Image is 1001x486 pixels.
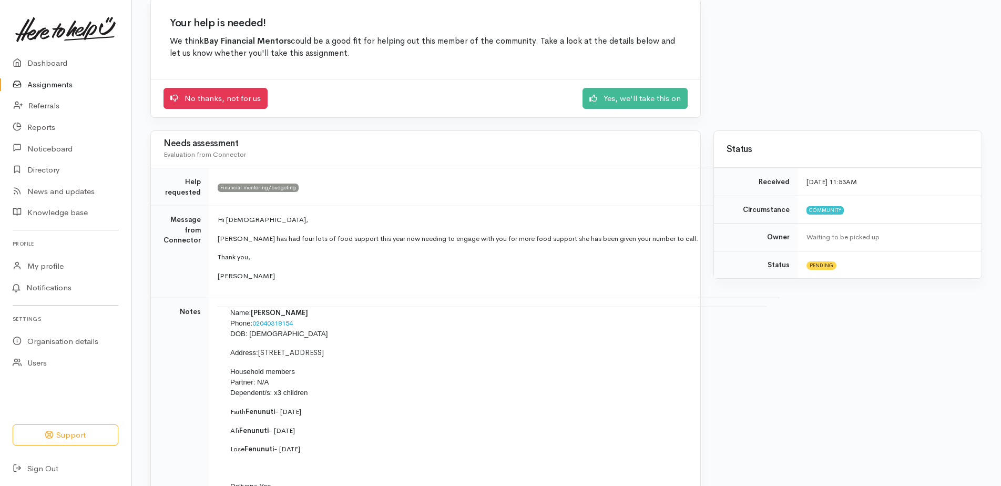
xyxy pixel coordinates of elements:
[170,35,681,60] p: We think could be a good fit for helping out this member of the community. Take a look at the det...
[244,444,274,453] span: Fenunuti
[218,184,299,192] span: Financial mentoring/budgeting
[727,145,969,155] h3: Status
[203,36,291,46] b: Bay Financial Mentors
[714,168,798,196] td: Received
[806,206,844,215] span: Community
[583,88,688,109] a: Yes, we'll take this on
[806,177,857,186] time: [DATE] 11:53AM
[230,309,251,317] span: Name:
[151,206,209,298] td: Message from Connector
[274,444,300,453] span: - [DATE]
[164,88,268,109] a: No thanks, not for us
[218,252,767,262] p: Thank you,
[230,349,258,357] span: Address:
[13,424,118,446] button: Support
[218,215,767,225] p: Hi [DEMOGRAPHIC_DATA],
[806,261,836,270] span: Pending
[714,224,798,251] td: Owner
[246,407,275,416] span: Fenunuti
[13,237,118,251] h6: Profile
[230,319,252,327] span: Phone:
[251,308,308,317] span: [PERSON_NAME]
[714,196,798,224] td: Circumstance
[230,426,754,436] p: Afi
[218,234,767,244] p: [PERSON_NAME] has had four lots of food support this year now needing to engage with you for more...
[258,348,324,357] span: [STREET_ADDRESS]
[269,426,295,435] span: - [DATE]
[218,271,767,281] p: [PERSON_NAME]
[164,139,688,149] h3: Needs assessment
[239,426,269,435] span: Fenunuti
[151,168,209,206] td: Help requested
[230,368,308,397] span: Household members Partner: N/A Dependent/s: x3 children
[714,251,798,278] td: Status
[230,444,754,454] p: Lose
[230,407,754,417] p: Faith
[13,312,118,326] h6: Settings
[252,319,293,328] a: 02040318154
[230,330,328,338] span: DOB: [DEMOGRAPHIC_DATA]
[275,407,301,416] span: - [DATE]
[164,150,246,159] span: Evaluation from Connector
[170,17,681,29] h2: Your help is needed!
[806,232,969,242] div: Waiting to be picked up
